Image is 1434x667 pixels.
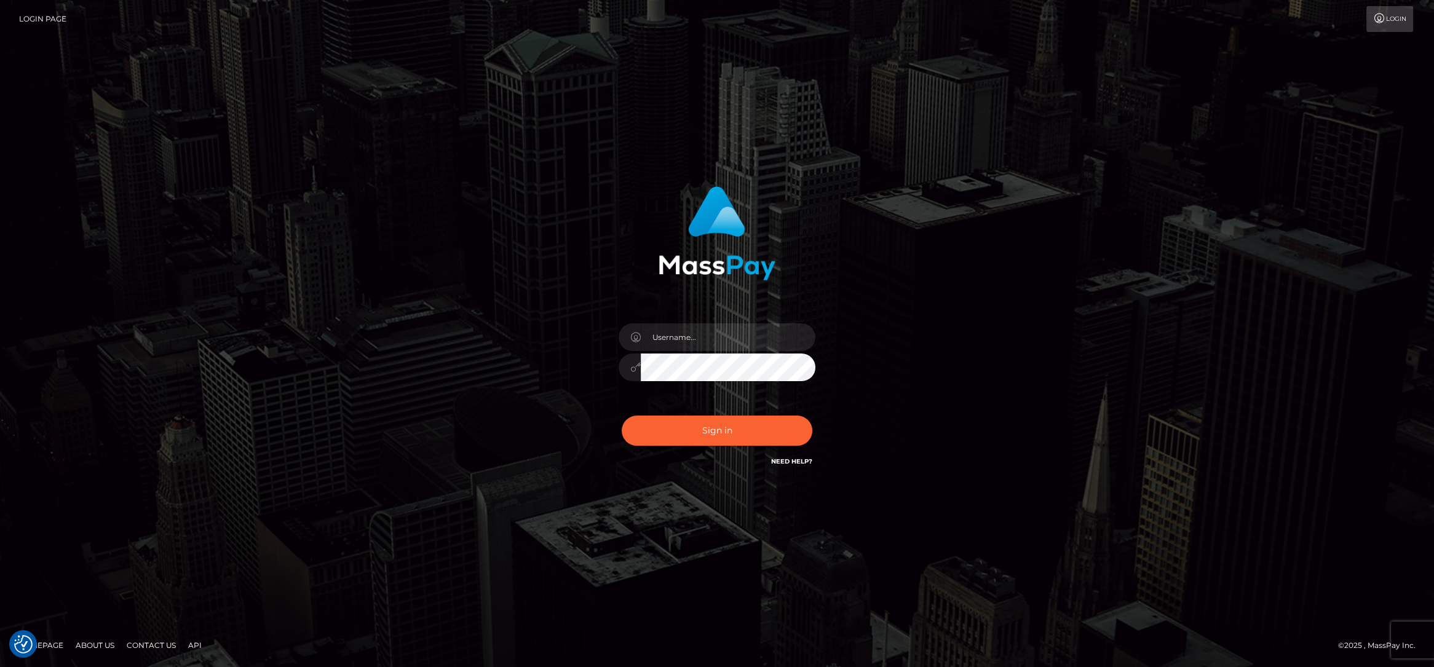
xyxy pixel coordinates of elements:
button: Sign in [622,416,812,446]
div: © 2025 , MassPay Inc. [1338,639,1425,652]
a: Login Page [19,6,66,32]
a: Need Help? [771,457,812,465]
img: Revisit consent button [14,635,33,653]
a: Homepage [14,636,68,655]
a: Contact Us [122,636,181,655]
a: Login [1366,6,1413,32]
a: API [183,636,207,655]
button: Consent Preferences [14,635,33,653]
img: MassPay Login [659,186,775,280]
a: About Us [71,636,119,655]
input: Username... [641,323,815,351]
